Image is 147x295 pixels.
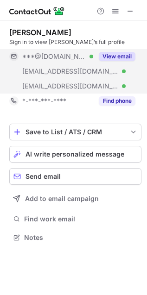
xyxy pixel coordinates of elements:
img: ContactOut v5.3.10 [9,6,65,17]
button: AI write personalized message [9,146,141,163]
span: Notes [24,233,138,242]
span: [EMAIL_ADDRESS][DOMAIN_NAME] [22,82,119,90]
span: [EMAIL_ADDRESS][DOMAIN_NAME] [22,67,119,75]
div: Save to List / ATS / CRM [26,128,125,136]
button: Find work email [9,213,141,226]
button: Send email [9,168,141,185]
div: Sign in to view [PERSON_NAME]’s full profile [9,38,141,46]
button: Notes [9,231,141,244]
span: Send email [26,173,61,180]
button: save-profile-one-click [9,124,141,140]
span: Add to email campaign [25,195,99,202]
button: Reveal Button [99,52,135,61]
span: AI write personalized message [26,151,124,158]
span: Find work email [24,215,138,223]
div: [PERSON_NAME] [9,28,71,37]
span: ***@[DOMAIN_NAME] [22,52,86,61]
button: Add to email campaign [9,190,141,207]
button: Reveal Button [99,96,135,106]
